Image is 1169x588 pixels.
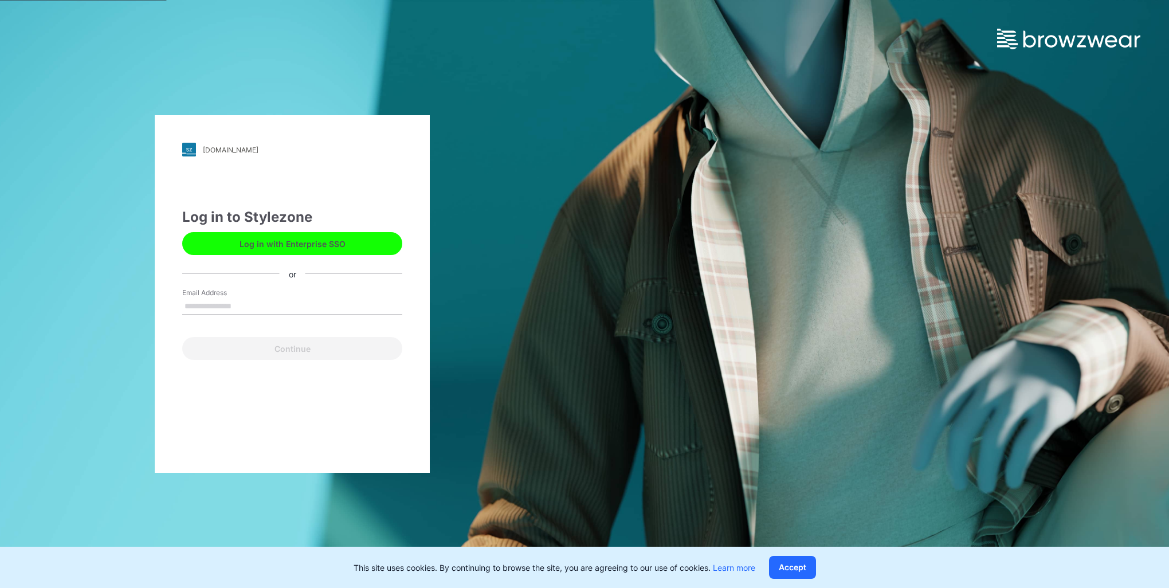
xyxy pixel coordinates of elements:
div: Log in to Stylezone [182,207,402,228]
img: browzwear-logo.e42bd6dac1945053ebaf764b6aa21510.svg [997,29,1140,49]
label: Email Address [182,288,262,298]
button: Log in with Enterprise SSO [182,232,402,255]
p: This site uses cookies. By continuing to browse the site, you are agreeing to our use of cookies. [354,562,755,574]
a: [DOMAIN_NAME] [182,143,402,156]
div: or [280,268,305,280]
div: [DOMAIN_NAME] [203,146,258,154]
img: stylezone-logo.562084cfcfab977791bfbf7441f1a819.svg [182,143,196,156]
a: Learn more [713,563,755,573]
button: Accept [769,556,816,579]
